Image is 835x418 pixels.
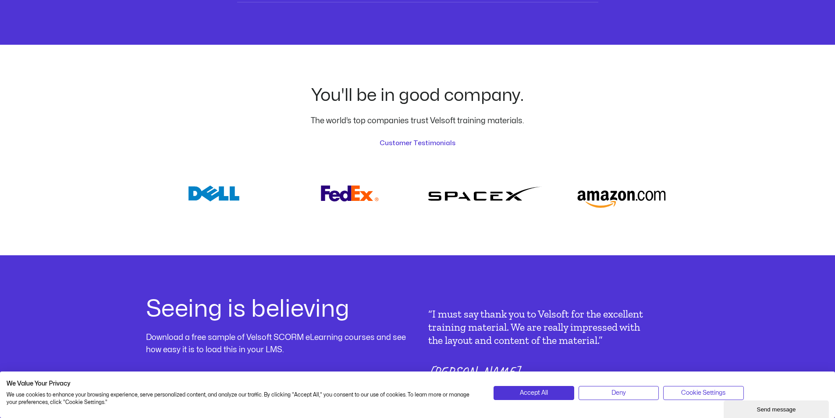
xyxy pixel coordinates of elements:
[146,332,407,356] div: Download a free sample of Velsoft SCORM eLearning courses and see how easy it is to load this in ...
[7,380,480,388] h2: We Value Your Privacy
[681,388,725,398] span: Cookie Settings
[724,399,831,418] iframe: chat widget
[520,388,548,398] span: Accept All
[380,138,455,149] a: Customer Testimonials
[611,388,626,398] span: Deny
[7,391,480,406] p: We use cookies to enhance your browsing experience, serve personalized content, and analyze our t...
[494,386,574,400] button: Accept all cookies
[428,307,650,347] p: “I must say thank you to Velsoft for the excellent training material. We are really impressed wit...
[663,386,743,400] button: Adjust cookie preferences
[284,87,552,104] h2: You'll be in good company.
[579,386,659,400] button: Deny all cookies
[146,297,407,321] h2: Seeing is believing
[284,115,552,127] p: The world’s top companies trust Velsoft training materials.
